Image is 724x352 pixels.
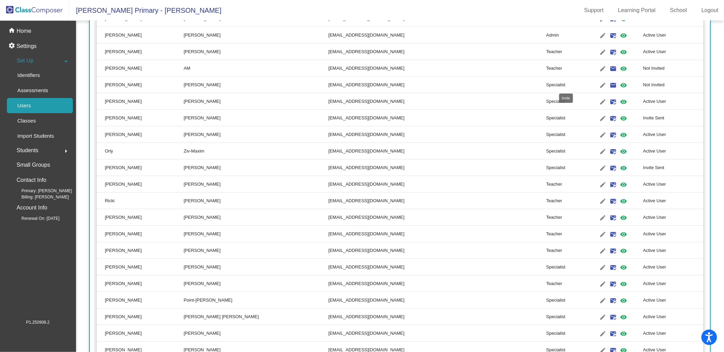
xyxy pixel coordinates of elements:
td: [EMAIL_ADDRESS][DOMAIN_NAME] [328,77,546,93]
td: [PERSON_NAME] [97,176,184,193]
td: [PERSON_NAME] [184,93,328,110]
mat-icon: edit [599,81,607,89]
td: [PERSON_NAME] [97,27,184,43]
td: Active User [643,309,703,325]
td: [EMAIL_ADDRESS][DOMAIN_NAME] [328,309,546,325]
span: Renewal On: [DATE] [10,215,59,222]
mat-icon: edit [599,247,607,255]
mat-icon: mark_email_read [609,296,617,305]
td: Ziv-Maxim [184,143,328,159]
td: Specialist [546,93,583,110]
mat-icon: visibility [619,98,628,106]
mat-icon: arrow_right [62,147,70,155]
mat-icon: visibility [619,48,628,56]
td: [PERSON_NAME] [97,226,184,242]
td: Ricki [97,193,184,209]
a: Logout [696,5,724,16]
mat-icon: mark_email_read [609,31,617,40]
p: Settings [17,42,37,50]
td: Specialist [546,309,583,325]
mat-icon: email [609,81,617,89]
td: Teacher [546,275,583,292]
mat-icon: home [8,27,17,35]
mat-icon: visibility [619,65,628,73]
td: [PERSON_NAME] [97,60,184,77]
mat-icon: edit [599,313,607,321]
td: [PERSON_NAME] [97,126,184,143]
td: Teacher [546,193,583,209]
td: [EMAIL_ADDRESS][DOMAIN_NAME] [328,159,546,176]
td: Point-[PERSON_NAME] [184,292,328,309]
td: Teacher [546,209,583,226]
td: Active User [643,209,703,226]
td: [PERSON_NAME] [184,110,328,126]
mat-icon: mark_email_read [609,197,617,205]
mat-icon: edit [599,147,607,156]
td: Orly [97,143,184,159]
mat-icon: mark_email_read [609,230,617,238]
mat-icon: visibility [619,280,628,288]
mat-icon: edit [599,263,607,272]
mat-icon: settings [8,42,17,50]
mat-icon: visibility [619,131,628,139]
mat-icon: visibility [619,81,628,89]
td: Active User [643,176,703,193]
td: [PERSON_NAME] [184,43,328,60]
td: Specialist [546,126,583,143]
p: Small Groups [17,160,50,170]
td: [EMAIL_ADDRESS][DOMAIN_NAME] [328,259,546,275]
mat-icon: edit [599,280,607,288]
mat-icon: mark_email_read [609,280,617,288]
td: [EMAIL_ADDRESS][DOMAIN_NAME] [328,193,546,209]
td: [EMAIL_ADDRESS][DOMAIN_NAME] [328,325,546,342]
td: Invite Sent [643,159,703,176]
mat-icon: visibility [619,230,628,238]
td: [EMAIL_ADDRESS][DOMAIN_NAME] [328,143,546,159]
td: AM [184,60,328,77]
mat-icon: mark_email_read [609,114,617,123]
td: [EMAIL_ADDRESS][DOMAIN_NAME] [328,226,546,242]
td: Specialist [546,143,583,159]
td: [PERSON_NAME] [97,93,184,110]
td: Teacher [546,176,583,193]
td: Active User [643,226,703,242]
td: [PERSON_NAME] [97,259,184,275]
td: Specialist [546,325,583,342]
td: [PERSON_NAME] [184,77,328,93]
mat-icon: visibility [619,31,628,40]
td: Specialist [546,259,583,275]
mat-icon: visibility [619,164,628,172]
a: Support [579,5,609,16]
td: [EMAIL_ADDRESS][DOMAIN_NAME] [328,176,546,193]
td: [PERSON_NAME] [184,226,328,242]
span: [PERSON_NAME] Primary - [PERSON_NAME] [69,5,221,16]
p: Account Info [17,203,47,213]
span: Primary: [PERSON_NAME] [10,188,72,194]
mat-icon: visibility [619,313,628,321]
td: Teacher [546,242,583,259]
span: Students [17,146,38,155]
td: [PERSON_NAME] [97,77,184,93]
mat-icon: visibility [619,197,628,205]
td: [EMAIL_ADDRESS][DOMAIN_NAME] [328,209,546,226]
p: Contact Info [17,175,46,185]
td: Not Invited [643,60,703,77]
p: Import Students [17,132,54,140]
td: [EMAIL_ADDRESS][DOMAIN_NAME] [328,43,546,60]
td: [PERSON_NAME] [184,275,328,292]
mat-icon: mark_email_read [609,214,617,222]
td: Active User [643,325,703,342]
mat-icon: edit [599,98,607,106]
td: [PERSON_NAME] [97,209,184,226]
td: [PERSON_NAME] [97,275,184,292]
mat-icon: visibility [619,180,628,189]
td: Active User [643,242,703,259]
td: [PERSON_NAME] [97,325,184,342]
mat-icon: edit [599,164,607,172]
mat-icon: visibility [619,147,628,156]
mat-icon: mark_email_read [609,98,617,106]
td: Teacher [546,43,583,60]
mat-icon: mark_email_read [609,247,617,255]
mat-icon: edit [599,180,607,189]
td: [PERSON_NAME] [184,176,328,193]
